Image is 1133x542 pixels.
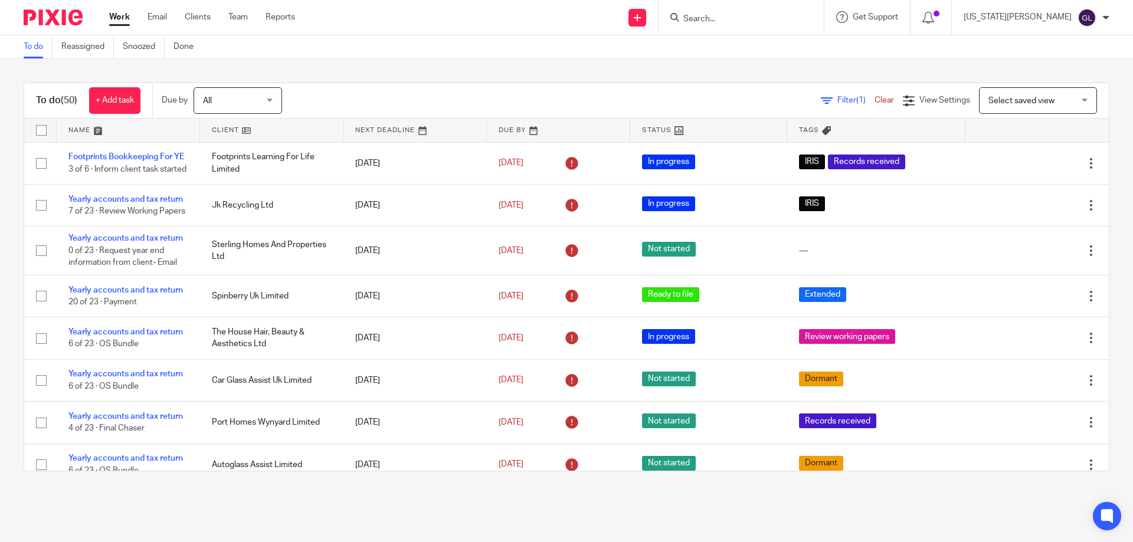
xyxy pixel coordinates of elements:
[68,207,185,215] span: 7 of 23 · Review Working Papers
[799,155,825,169] span: IRIS
[61,35,114,58] a: Reassigned
[200,184,343,226] td: Jk Recycling Ltd
[642,242,696,257] span: Not started
[173,35,202,58] a: Done
[1078,8,1096,27] img: svg%3E
[343,142,487,184] td: [DATE]
[162,94,188,106] p: Due by
[799,196,825,211] span: IRIS
[343,402,487,444] td: [DATE]
[68,454,183,462] a: Yearly accounts and tax return
[68,340,139,349] span: 6 of 23 · OS Bundle
[682,14,788,25] input: Search
[875,96,894,104] a: Clear
[200,402,343,444] td: Port Homes Wynyard Limited
[642,329,695,344] span: In progress
[799,456,843,471] span: Dormant
[799,287,846,302] span: Extended
[642,287,699,302] span: Ready to file
[123,35,165,58] a: Snoozed
[200,275,343,317] td: Spinberry Uk Limited
[228,11,248,23] a: Team
[964,11,1072,23] p: [US_STATE][PERSON_NAME]
[200,142,343,184] td: Footprints Learning For Life Limited
[343,317,487,359] td: [DATE]
[68,412,183,421] a: Yearly accounts and tax return
[642,196,695,211] span: In progress
[89,87,140,114] a: + Add task
[799,413,876,428] span: Records received
[988,97,1055,105] span: Select saved view
[499,292,523,300] span: [DATE]
[68,328,183,336] a: Yearly accounts and tax return
[68,247,177,267] span: 0 of 23 · Request year end information from client- Email
[68,165,186,173] span: 3 of 6 · Inform client task started
[799,372,843,386] span: Dormant
[499,461,523,469] span: [DATE]
[499,201,523,209] span: [DATE]
[109,11,130,23] a: Work
[642,456,696,471] span: Not started
[200,226,343,275] td: Sterling Homes And Properties Ltd
[24,35,53,58] a: To do
[856,96,866,104] span: (1)
[68,467,139,475] span: 6 of 23 · OS Bundle
[343,226,487,275] td: [DATE]
[642,372,696,386] span: Not started
[200,359,343,401] td: Car Glass Assist Uk Limited
[68,195,183,203] a: Yearly accounts and tax return
[266,11,295,23] a: Reports
[200,444,343,485] td: Autoglass Assist Limited
[68,234,183,242] a: Yearly accounts and tax return
[828,155,905,169] span: Records received
[200,317,343,359] td: The House Hair, Beauty & Aesthetics Ltd
[68,370,183,378] a: Yearly accounts and tax return
[799,245,954,257] div: ---
[68,298,137,306] span: 20 of 23 · Payment
[853,13,898,21] span: Get Support
[61,96,77,105] span: (50)
[343,275,487,317] td: [DATE]
[799,127,819,133] span: Tags
[68,153,184,161] a: Footprints Bookkeeping For YE
[68,424,145,432] span: 4 of 23 · Final Chaser
[148,11,167,23] a: Email
[499,247,523,255] span: [DATE]
[799,329,895,344] span: Review working papers
[24,9,83,25] img: Pixie
[203,97,212,105] span: All
[343,444,487,485] td: [DATE]
[36,94,77,107] h1: To do
[499,334,523,342] span: [DATE]
[642,155,695,169] span: In progress
[343,184,487,226] td: [DATE]
[499,159,523,167] span: [DATE]
[499,376,523,385] span: [DATE]
[68,286,183,294] a: Yearly accounts and tax return
[642,413,696,428] span: Not started
[343,359,487,401] td: [DATE]
[499,418,523,426] span: [DATE]
[68,382,139,390] span: 6 of 23 · OS Bundle
[185,11,211,23] a: Clients
[837,96,875,104] span: Filter
[919,96,970,104] span: View Settings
